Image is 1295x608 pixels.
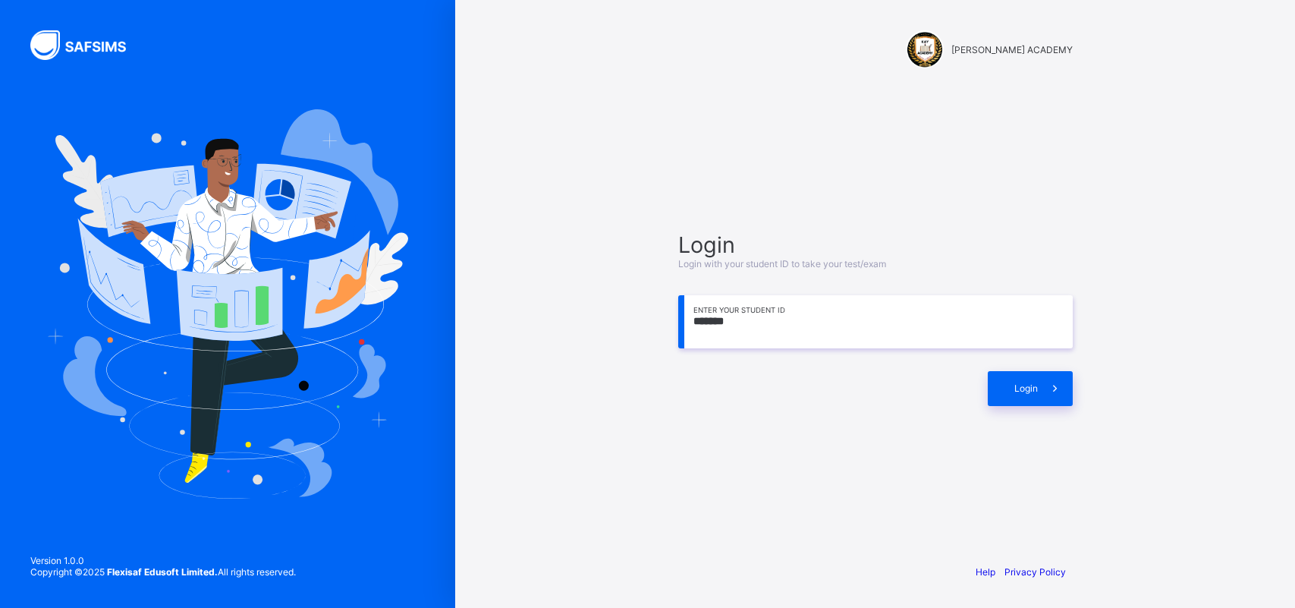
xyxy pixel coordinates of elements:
[678,258,886,269] span: Login with your student ID to take your test/exam
[30,555,296,566] span: Version 1.0.0
[951,44,1073,55] span: [PERSON_NAME] ACADEMY
[976,566,995,578] a: Help
[107,566,218,578] strong: Flexisaf Edusoft Limited.
[47,109,408,498] img: Hero Image
[30,566,296,578] span: Copyright © 2025 All rights reserved.
[678,232,1073,258] span: Login
[30,30,144,60] img: SAFSIMS Logo
[1004,566,1066,578] a: Privacy Policy
[1014,383,1038,394] span: Login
